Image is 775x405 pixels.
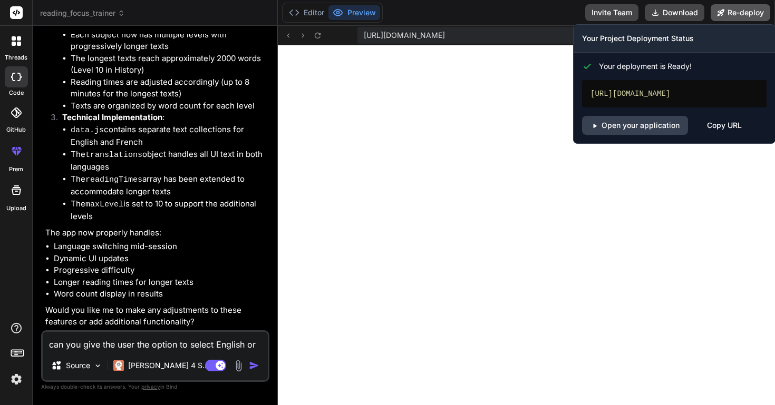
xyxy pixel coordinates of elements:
[7,370,25,388] img: settings
[71,126,104,135] code: data.js
[9,88,24,97] label: code
[582,116,688,135] a: Open your application
[85,175,142,184] code: readingTimes
[582,80,767,107] div: [URL][DOMAIN_NAME]
[6,125,26,134] label: GitHub
[71,124,267,149] li: contains separate text collections for English and French
[40,8,125,18] span: reading_focus_trainer
[278,45,775,405] iframe: Preview
[707,116,742,135] div: Copy URL
[582,33,767,44] h3: Your Project Deployment Status
[9,165,23,174] label: prem
[285,5,328,20] button: Editor
[5,53,27,62] label: threads
[71,198,267,223] li: The is set to 10 to support the additional levels
[41,382,269,392] p: Always double-check its answers. Your in Bind
[54,288,267,300] li: Word count display in results
[62,112,267,124] p: :
[54,241,267,253] li: Language switching mid-session
[128,360,207,371] p: [PERSON_NAME] 4 S..
[71,149,267,173] li: The object handles all UI text in both languages
[711,4,770,21] button: Re-deploy
[54,253,267,265] li: Dynamic UI updates
[232,360,245,372] img: attachment
[645,4,704,21] button: Download
[85,200,123,209] code: maxLevel
[66,360,90,371] p: Source
[113,360,124,371] img: Claude 4 Sonnet
[71,76,267,100] li: Reading times are adjusted accordingly (up to 8 minutes for the longest texts)
[71,53,267,76] li: The longest texts reach approximately 2000 words (Level 10 in History)
[328,5,380,20] button: Preview
[71,173,267,198] li: The array has been extended to accommodate longer texts
[71,100,267,112] li: Texts are organized by word count for each level
[93,361,102,370] img: Pick Models
[585,4,638,21] button: Invite Team
[249,360,259,371] img: icon
[599,61,692,72] span: Your deployment is Ready!
[45,227,267,239] p: The app now properly handles:
[85,151,142,160] code: translations
[62,112,162,122] strong: Technical Implementation
[45,304,267,328] p: Would you like me to make any adjustments to these features or add additional functionality?
[6,204,26,213] label: Upload
[141,383,160,390] span: privacy
[54,276,267,289] li: Longer reading times for longer texts
[364,30,445,41] span: [URL][DOMAIN_NAME]
[71,29,267,53] li: Each subject now has multiple levels with progressively longer texts
[54,264,267,276] li: Progressive difficulty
